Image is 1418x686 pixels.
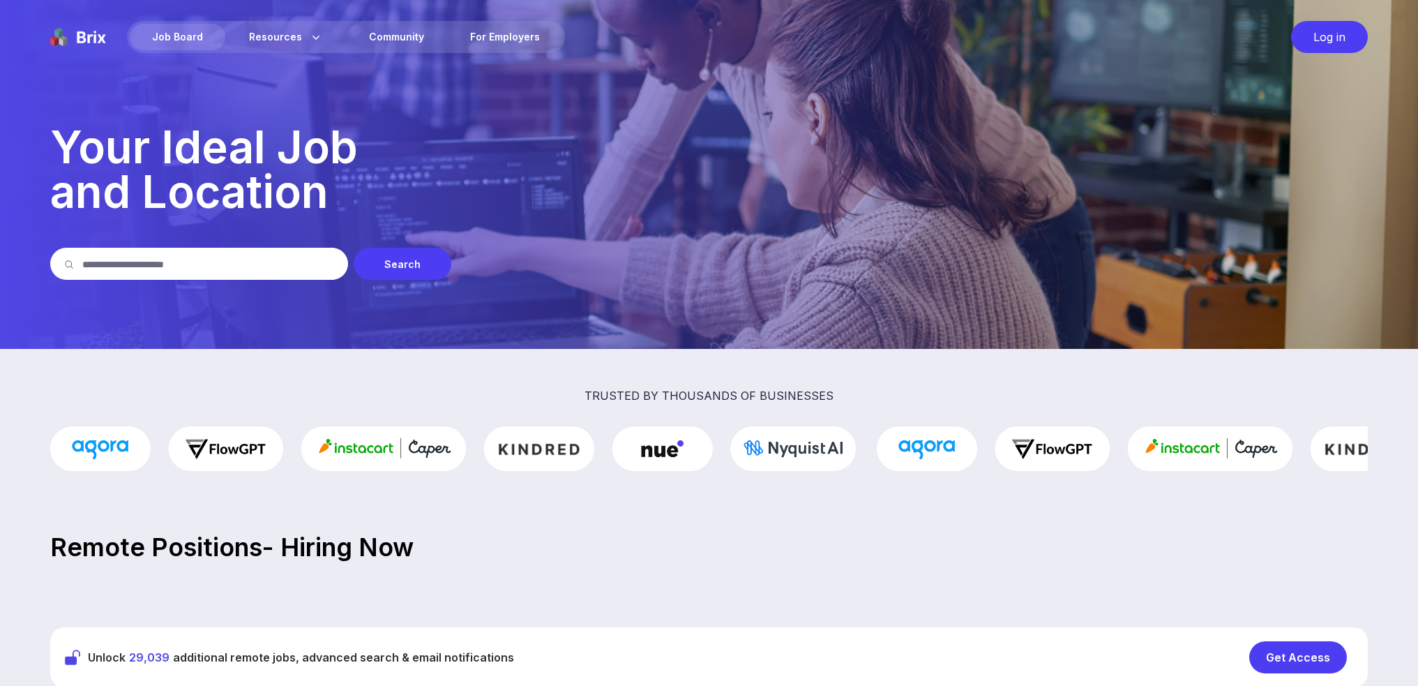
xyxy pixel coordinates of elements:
[130,24,225,50] div: Job Board
[88,649,514,666] span: Unlock additional remote jobs, advanced search & email notifications
[448,24,562,50] a: For Employers
[354,248,451,280] div: Search
[1249,641,1354,673] a: Get Access
[1291,21,1368,53] div: Log in
[1284,21,1368,53] a: Log in
[129,650,169,664] span: 29,039
[227,24,345,50] div: Resources
[1249,641,1347,673] div: Get Access
[347,24,446,50] a: Community
[50,125,1368,214] p: Your Ideal Job and Location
